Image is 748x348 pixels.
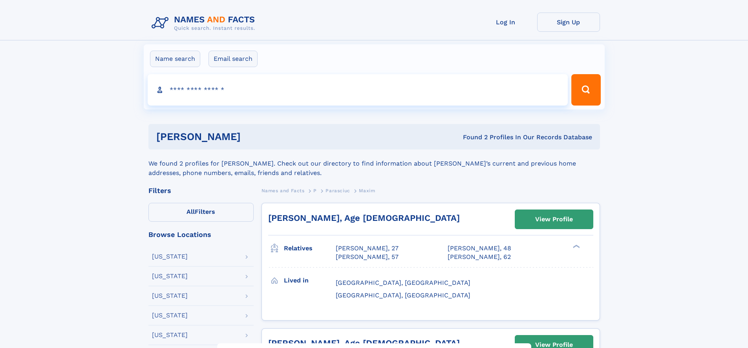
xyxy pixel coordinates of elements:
a: [PERSON_NAME], 27 [336,244,399,253]
img: Logo Names and Facts [148,13,262,34]
div: Browse Locations [148,231,254,238]
a: [PERSON_NAME], Age [DEMOGRAPHIC_DATA] [268,213,460,223]
h3: Lived in [284,274,336,287]
span: P [313,188,317,193]
h3: Relatives [284,242,336,255]
div: [US_STATE] [152,293,188,299]
a: View Profile [515,210,593,229]
a: Parasciuc [326,186,350,195]
a: Names and Facts [262,186,305,195]
a: [PERSON_NAME], 48 [448,244,511,253]
a: Sign Up [537,13,600,32]
label: Filters [148,203,254,222]
div: [US_STATE] [152,273,188,279]
div: [US_STATE] [152,332,188,338]
div: ❯ [571,244,580,249]
div: [US_STATE] [152,253,188,260]
span: Parasciuc [326,188,350,193]
div: [US_STATE] [152,312,188,319]
span: [GEOGRAPHIC_DATA], [GEOGRAPHIC_DATA] [336,279,470,286]
input: search input [148,74,568,106]
div: View Profile [535,210,573,228]
div: Found 2 Profiles In Our Records Database [352,133,592,142]
button: Search Button [571,74,600,106]
a: P [313,186,317,195]
a: [PERSON_NAME], 62 [448,253,511,261]
div: We found 2 profiles for [PERSON_NAME]. Check out our directory to find information about [PERSON_... [148,149,600,178]
h1: [PERSON_NAME] [156,132,352,142]
a: [PERSON_NAME], 57 [336,253,399,261]
a: [PERSON_NAME], Age [DEMOGRAPHIC_DATA] [268,338,460,348]
label: Name search [150,51,200,67]
a: Log In [474,13,537,32]
span: All [187,208,195,215]
span: Maxim [359,188,375,193]
label: Email search [208,51,258,67]
div: Filters [148,187,254,194]
span: [GEOGRAPHIC_DATA], [GEOGRAPHIC_DATA] [336,292,470,299]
